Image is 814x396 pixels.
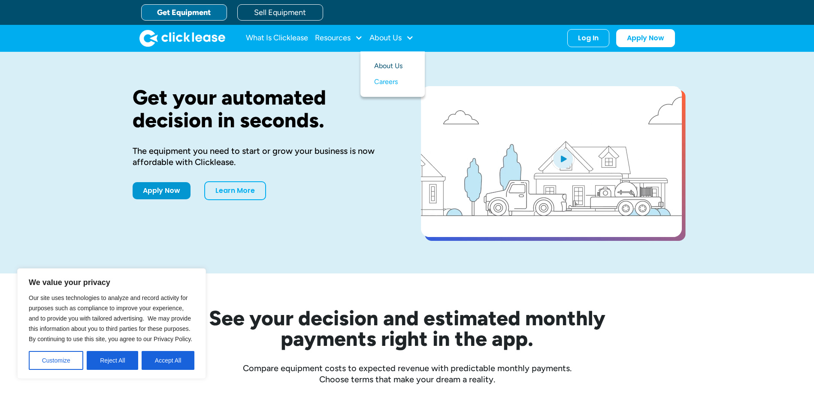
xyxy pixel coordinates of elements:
button: Customize [29,351,83,370]
span: Our site uses technologies to analyze and record activity for purposes such as compliance to impr... [29,294,192,342]
h2: See your decision and estimated monthly payments right in the app. [167,308,648,349]
div: Log In [578,34,599,42]
a: Sell Equipment [237,4,323,21]
button: Reject All [87,351,138,370]
p: We value your privacy [29,277,194,288]
a: Careers [374,74,411,90]
img: Clicklease logo [139,30,225,47]
a: Apply Now [616,29,675,47]
a: home [139,30,225,47]
div: Resources [315,30,363,47]
nav: About Us [360,51,425,97]
a: Apply Now [133,182,191,199]
div: The equipment you need to start or grow your business is now affordable with Clicklease. [133,145,393,168]
a: Get Equipment [141,4,227,21]
a: What Is Clicklease [246,30,308,47]
a: Learn More [204,181,266,200]
a: About Us [374,58,411,74]
div: About Us [369,30,414,47]
div: We value your privacy [17,268,206,379]
div: Compare equipment costs to expected revenue with predictable monthly payments. Choose terms that ... [133,363,682,385]
img: Blue play button logo on a light blue circular background [551,147,575,171]
a: open lightbox [421,86,682,237]
h1: Get your automated decision in seconds. [133,86,393,132]
button: Accept All [142,351,194,370]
